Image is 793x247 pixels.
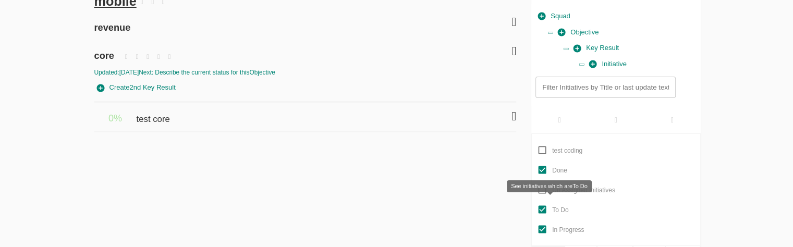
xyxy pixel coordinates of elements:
[108,113,122,123] span: 0 %
[552,147,582,154] span: test coding
[587,56,629,72] button: Initiative
[552,226,584,233] span: In Progress
[97,82,176,94] span: Create 2nd Key Result
[538,10,570,22] span: Squad
[574,42,619,54] span: Key Result
[589,58,627,70] span: Initiative
[552,167,567,174] span: Done
[94,68,517,77] div: Updated: [DATE] Next: Describe the current status for this Objective
[535,77,675,98] input: Filter Initiatives by Title or last update text
[94,39,117,63] span: core
[552,187,615,194] span: Un Assigned Initiatives
[552,206,568,214] span: To Do
[535,8,573,24] button: Squad
[94,80,178,96] button: Create2nd Key Result
[558,27,599,39] span: Objective
[555,24,601,41] button: Objective
[136,103,172,126] span: test core
[571,40,621,56] button: Key Result
[94,10,133,34] span: revenue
